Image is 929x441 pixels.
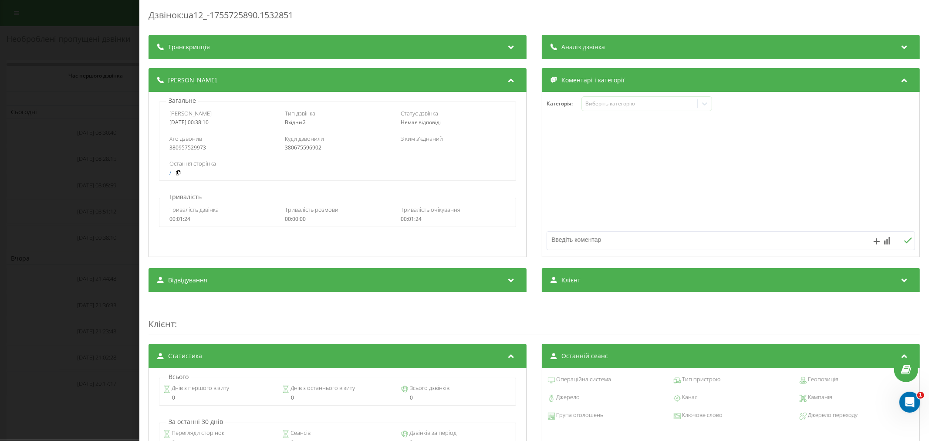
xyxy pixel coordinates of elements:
div: 00:00:00 [285,216,390,222]
span: Джерело переходу [807,411,858,420]
span: [PERSON_NAME] [169,109,212,117]
span: Немає відповіді [401,119,441,126]
span: Клієнт [149,318,175,330]
div: 00:01:24 [169,216,274,222]
p: За останні 30 днів [166,417,225,426]
span: Група оголошень [555,411,603,420]
span: Канал [681,393,698,402]
div: 0 [163,395,274,401]
span: Дзвінків за період [408,429,456,438]
p: Тривалість [166,193,204,201]
div: Дзвінок : ua12_-1755725890.1532851 [149,9,920,26]
span: Тривалість розмови [285,206,338,214]
span: Сеансів [289,429,311,438]
div: - [401,145,506,151]
div: 00:01:24 [401,216,506,222]
div: 380957529973 [169,145,274,151]
a: / [169,170,171,176]
span: 1 [917,392,924,399]
span: Хто дзвонив [169,135,202,142]
span: Тип пристрою [681,375,720,384]
span: Відвідування [168,276,207,285]
span: Остання сторінка [169,159,216,167]
span: З ким з'єднаний [401,135,443,142]
span: Тип дзвінка [285,109,315,117]
span: Вхідний [285,119,306,126]
span: Перегляди сторінок [170,429,224,438]
span: Аналіз дзвінка [561,43,605,51]
div: 380675596902 [285,145,390,151]
span: [PERSON_NAME] [168,76,217,85]
div: : [149,301,920,335]
span: Днів з першого візиту [170,384,229,393]
div: 0 [282,395,393,401]
span: Статистика [168,352,202,360]
span: Куди дзвонили [285,135,324,142]
span: Статус дзвінка [401,109,438,117]
span: Джерело [555,393,580,402]
div: [DATE] 00:38:10 [169,119,274,126]
span: Тривалість дзвінка [169,206,219,214]
p: Загальне [166,96,198,105]
span: Транскрипція [168,43,210,51]
span: Тривалість очікування [401,206,460,214]
span: Геопозиція [807,375,838,384]
iframe: Intercom live chat [899,392,920,413]
span: Днів з останнього візиту [289,384,355,393]
div: 0 [401,395,512,401]
span: Ключове слово [681,411,723,420]
div: Виберіть категорію [585,100,694,107]
span: Операційна система [555,375,611,384]
span: Кампанія [807,393,832,402]
h4: Категорія : [547,101,581,107]
span: Коментарі і категорії [561,76,625,85]
span: Останній сеанс [561,352,608,360]
p: Всього [166,373,191,381]
span: Клієнт [561,276,581,285]
span: Всього дзвінків [408,384,449,393]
